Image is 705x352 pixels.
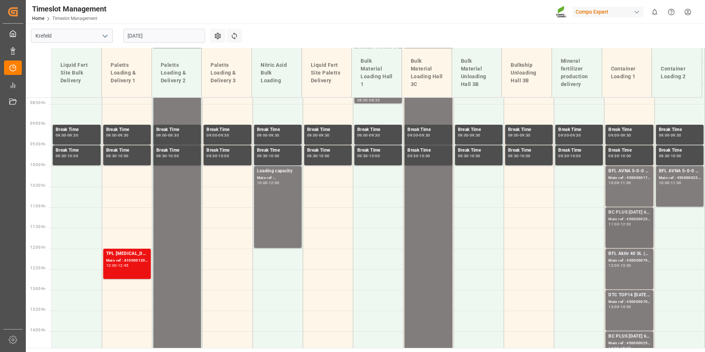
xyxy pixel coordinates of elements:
div: 10:00 [218,154,229,158]
div: Timeslot Management [32,3,107,14]
div: 10:00 [621,154,631,158]
div: Compo Expert [573,7,643,17]
div: 10:00 [570,154,581,158]
div: Break Time [659,126,701,134]
div: 09:30 [168,134,179,137]
div: Bulk Material Loading Hall 3C [408,54,446,91]
div: 11:00 [608,222,619,226]
div: - [468,154,469,158]
div: 09:00 [106,134,117,137]
div: 11:00 [671,181,681,184]
div: Break Time [106,147,148,154]
div: Break Time [508,126,550,134]
div: Main ref : 4500000793, 2000000121; [608,258,650,264]
div: Liquid Fert Site Bulk Delivery [58,58,95,87]
div: 09:30 [307,154,318,158]
div: Break Time [56,126,98,134]
div: 12:00 [608,264,619,267]
div: Loading capacity [257,168,299,175]
div: Break Time [508,147,550,154]
span: 08:30 Hr [30,101,45,105]
div: - [418,154,419,158]
div: Break Time [206,126,248,134]
div: Paletts Loading & Delivery 2 [158,58,196,87]
div: 09:00 [558,134,569,137]
div: - [117,264,118,267]
span: 09:30 Hr [30,142,45,146]
div: Main ref : 4500000177, 2000000042; [608,175,650,181]
div: 09:30 [608,154,619,158]
div: 09:30 [520,134,531,137]
div: 15:00 [621,346,631,350]
div: 09:30 [407,154,418,158]
div: - [669,154,670,158]
div: - [519,134,520,137]
div: Break Time [106,126,148,134]
div: - [619,346,620,350]
div: 13:00 [608,305,619,308]
div: 10:00 [671,154,681,158]
a: Home [32,16,44,21]
div: 09:30 [369,134,380,137]
div: Paletts Loading & Delivery 1 [108,58,146,87]
div: 12:00 [106,264,117,267]
div: 09:30 [357,154,368,158]
div: Bulk Material Loading Hall 1 [358,54,396,91]
button: open menu [99,30,110,42]
div: 09:30 [218,134,229,137]
div: BC PLUS [DATE] 6M 25kg (x42) INT; [608,209,650,216]
div: Main ref : 4500000238, 2000000188; [659,175,701,181]
span: 13:00 Hr [30,287,45,291]
div: - [167,154,168,158]
div: 12:00 [621,222,631,226]
div: - [418,134,419,137]
div: 10:00 [118,154,129,158]
div: 13:00 [621,264,631,267]
div: DTC TOP14 [DATE] 15%UH 3M 25kg(x42) WW; [608,291,650,299]
div: 09:00 [156,134,167,137]
div: Break Time [558,147,600,154]
div: Break Time [357,147,399,154]
div: Break Time [206,147,248,154]
div: 09:30 [257,154,268,158]
div: 09:30 [269,134,279,137]
div: - [368,99,369,102]
div: Break Time [156,147,198,154]
div: 10:00 [419,154,430,158]
div: Container Loading 1 [608,62,646,83]
div: Break Time [558,126,600,134]
div: - [619,264,620,267]
div: 10:00 [168,154,179,158]
div: 10:00 [369,154,380,158]
div: 09:30 [56,154,66,158]
div: Break Time [56,147,98,154]
div: Bulkship Unloading Hall 3B [508,58,546,87]
div: 09:30 [206,154,217,158]
div: - [167,134,168,137]
div: - [619,134,620,137]
div: 09:30 [67,134,78,137]
div: - [619,305,620,308]
div: 09:30 [621,134,631,137]
div: - [267,154,268,158]
div: TPL [MEDICAL_DATA] 8-3-8 20kg (x50) D,A,CH,FR;FLO T NK 14-0-19 25kg (x40) INT;[PERSON_NAME] 20-5-... [106,250,148,258]
div: Paletts Loading & Delivery 3 [208,58,246,87]
div: - [217,154,218,158]
div: - [267,134,268,137]
div: - [318,154,319,158]
div: Break Time [458,126,500,134]
div: - [468,134,469,137]
span: 09:00 Hr [30,121,45,125]
span: 14:00 Hr [30,328,45,332]
div: BC PLUS [DATE] 6M 25kg (x42) INT; [608,333,650,340]
div: - [66,134,67,137]
div: 09:00 [407,134,418,137]
button: Help Center [663,4,680,20]
div: - [569,134,570,137]
div: 09:30 [470,134,480,137]
div: - [619,222,620,226]
div: 09:30 [458,154,469,158]
div: 09:30 [570,134,581,137]
div: 10:00 [269,154,279,158]
div: 09:00 [458,134,469,137]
